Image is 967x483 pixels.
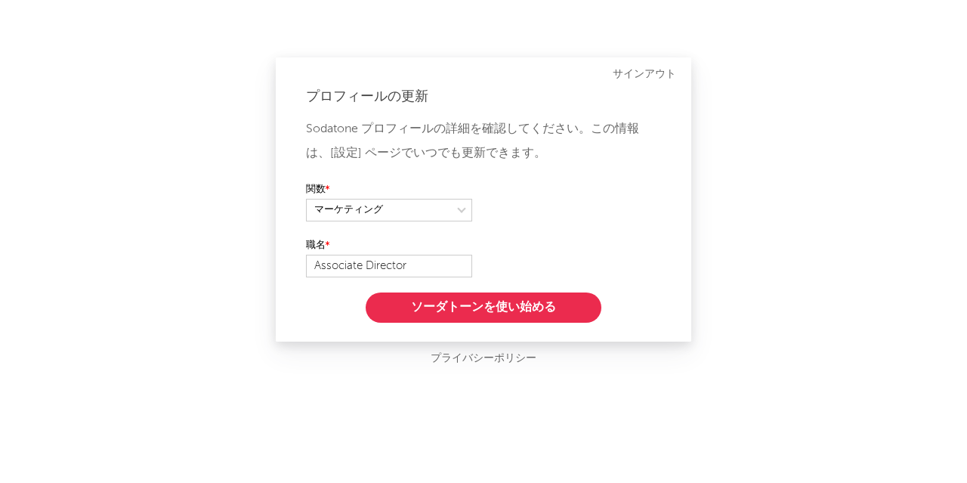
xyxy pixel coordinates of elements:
button: ソーダトーンを使い始める [366,293,601,323]
div: プロフィールの更新 [306,88,661,106]
label: 職名 [306,237,472,255]
p: Sodatone プロフィールの詳細を確認してください。この情報は、[設定] ページでいつでも更新できます。 [306,117,661,166]
label: 関数 [306,181,472,199]
a: サインアウト [613,65,676,83]
a: プライバシーポリシー [431,349,536,368]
